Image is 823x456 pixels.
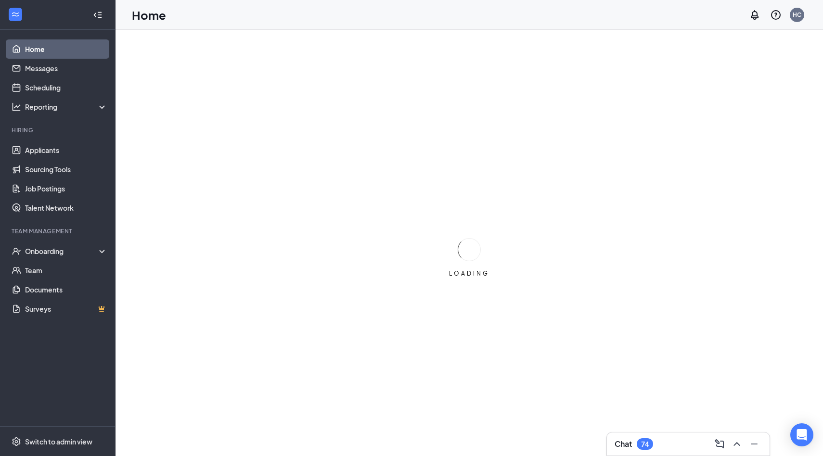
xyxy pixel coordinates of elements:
[749,9,760,21] svg: Notifications
[445,269,493,278] div: LOADING
[25,78,107,97] a: Scheduling
[93,10,103,20] svg: Collapse
[615,439,632,449] h3: Chat
[731,438,743,450] svg: ChevronUp
[11,10,20,19] svg: WorkstreamLogo
[25,102,108,112] div: Reporting
[25,39,107,59] a: Home
[25,59,107,78] a: Messages
[12,102,21,112] svg: Analysis
[25,246,99,256] div: Onboarding
[790,423,813,446] div: Open Intercom Messenger
[12,126,105,134] div: Hiring
[25,280,107,299] a: Documents
[25,179,107,198] a: Job Postings
[12,246,21,256] svg: UserCheck
[12,437,21,446] svg: Settings
[25,140,107,160] a: Applicants
[729,436,745,452] button: ChevronUp
[12,227,105,235] div: Team Management
[132,7,166,23] h1: Home
[770,9,782,21] svg: QuestionInfo
[748,438,760,450] svg: Minimize
[25,198,107,217] a: Talent Network
[714,438,725,450] svg: ComposeMessage
[793,11,801,19] div: HC
[25,299,107,318] a: SurveysCrown
[25,160,107,179] a: Sourcing Tools
[712,436,727,452] button: ComposeMessage
[25,261,107,280] a: Team
[25,437,92,446] div: Switch to admin view
[746,436,762,452] button: Minimize
[641,440,649,448] div: 74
